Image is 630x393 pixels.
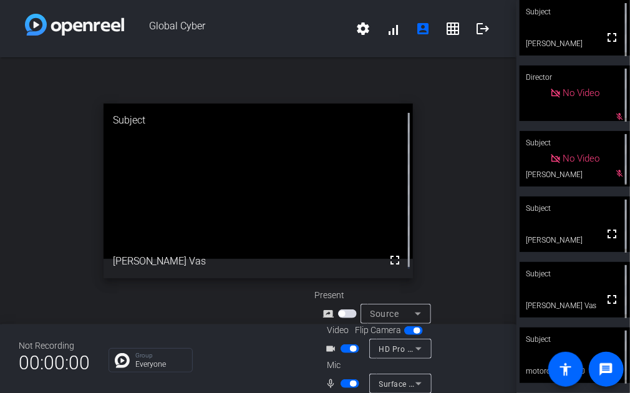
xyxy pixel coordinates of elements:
[520,327,630,351] div: Subject
[19,347,90,378] span: 00:00:00
[604,226,619,241] mat-icon: fullscreen
[115,353,130,368] img: Chat Icon
[563,153,600,164] span: No Video
[558,362,573,377] mat-icon: accessibility
[520,262,630,286] div: Subject
[379,344,508,354] span: HD Pro Webcam C920 (046d:082d)
[563,87,600,99] span: No Video
[604,30,619,45] mat-icon: fullscreen
[379,379,598,389] span: Surface Stereo Microphones (Surface High Definition Audio)
[371,309,399,319] span: Source
[19,339,90,352] div: Not Recording
[387,253,402,268] mat-icon: fullscreen
[314,359,439,372] div: Mic
[604,292,619,307] mat-icon: fullscreen
[25,14,124,36] img: white-gradient.svg
[326,341,341,356] mat-icon: videocam_outline
[520,131,630,155] div: Subject
[355,324,401,337] span: Flip Camera
[378,14,408,44] button: signal_cellular_alt
[327,324,349,337] span: Video
[356,21,371,36] mat-icon: settings
[314,289,439,302] div: Present
[135,361,186,368] p: Everyone
[520,196,630,220] div: Subject
[475,21,490,36] mat-icon: logout
[445,21,460,36] mat-icon: grid_on
[326,376,341,391] mat-icon: mic_none
[124,14,348,44] span: Global Cyber
[520,65,630,89] div: Director
[323,306,338,321] mat-icon: screen_share_outline
[599,362,614,377] mat-icon: message
[415,21,430,36] mat-icon: account_box
[135,352,186,359] p: Group
[104,104,414,137] div: Subject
